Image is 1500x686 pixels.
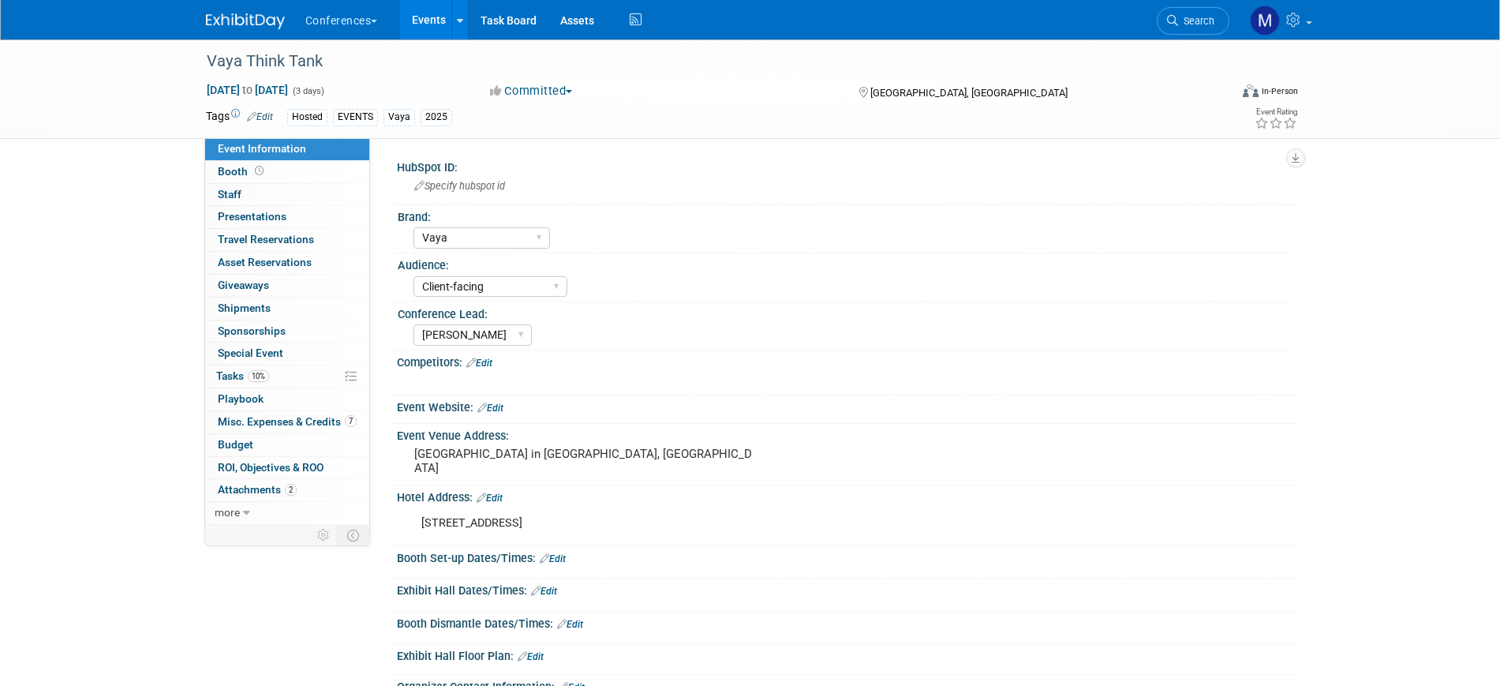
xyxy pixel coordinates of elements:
div: Exhibit Hall Dates/Times: [397,579,1295,599]
span: Budget [218,438,253,451]
span: Shipments [218,302,271,314]
span: to [240,84,255,96]
span: ROI, Objectives & ROO [218,461,324,474]
div: EVENTS [333,109,378,126]
a: Tasks10% [205,365,369,388]
a: Budget [205,434,369,456]
a: Travel Reservations [205,229,369,251]
span: Staff [218,188,241,201]
a: Event Information [205,138,369,160]
span: 7 [345,415,357,427]
span: (3 days) [291,86,324,96]
span: Search [1178,15,1214,27]
a: Edit [557,619,583,630]
div: Vaya [383,109,415,126]
span: Travel Reservations [218,233,314,246]
td: Toggle Event Tabs [337,525,369,545]
a: Edit [531,586,557,597]
span: Event Information [218,142,306,155]
div: Event Venue Address: [397,424,1295,444]
img: ExhibitDay [206,13,285,29]
div: Audience: [398,253,1288,273]
button: Committed [484,83,578,99]
span: Special Event [218,347,283,359]
a: Attachments2 [205,479,369,501]
a: Giveaways [205,275,369,297]
div: Vaya Think Tank [201,47,1206,76]
a: Special Event [205,343,369,365]
div: 2025 [421,109,452,126]
a: Presentations [205,206,369,228]
span: 2 [285,484,297,496]
span: Specify hubspot id [414,180,505,192]
div: Event Format [1136,82,1299,106]
div: [STREET_ADDRESS] [410,508,1121,539]
pre: [GEOGRAPHIC_DATA] in [GEOGRAPHIC_DATA], [GEOGRAPHIC_DATA] [414,447,754,475]
a: Playbook [205,388,369,410]
div: Exhibit Hall Floor Plan: [397,644,1295,665]
div: Competitors: [397,350,1295,371]
span: Booth [218,165,267,178]
span: Booth not reserved yet [252,165,267,177]
a: Edit [247,111,273,122]
span: [DATE] [DATE] [206,83,289,97]
a: Edit [477,493,503,504]
div: Booth Dismantle Dates/Times: [397,612,1295,632]
a: Edit [540,553,566,564]
span: Asset Reservations [218,256,312,268]
div: Brand: [398,205,1288,225]
img: Marygrace LeGros [1250,6,1280,36]
a: Booth [205,161,369,183]
a: Misc. Expenses & Credits7 [205,411,369,433]
td: Tags [206,108,273,126]
div: Hotel Address: [397,485,1295,506]
span: Presentations [218,210,286,223]
div: Event Rating [1255,108,1297,116]
span: more [215,506,240,519]
a: Edit [518,651,544,662]
img: Format-Inperson.png [1243,84,1259,97]
div: Hosted [287,109,327,126]
span: 10% [248,370,269,382]
a: Edit [477,403,503,414]
span: Sponsorships [218,324,286,337]
a: Search [1157,7,1229,35]
span: Playbook [218,392,264,405]
a: more [205,502,369,524]
span: Attachments [218,483,297,496]
a: ROI, Objectives & ROO [205,457,369,479]
div: Conference Lead: [398,302,1288,322]
a: Asset Reservations [205,252,369,274]
div: Booth Set-up Dates/Times: [397,546,1295,567]
span: Tasks [216,369,269,382]
a: Edit [466,358,492,369]
div: HubSpot ID: [397,156,1295,175]
span: Misc. Expenses & Credits [218,415,357,428]
a: Staff [205,184,369,206]
div: In-Person [1261,85,1298,97]
td: Personalize Event Tab Strip [310,525,338,545]
a: Shipments [205,298,369,320]
a: Sponsorships [205,321,369,343]
span: Giveaways [218,279,269,291]
span: [GEOGRAPHIC_DATA], [GEOGRAPHIC_DATA] [870,87,1068,99]
div: Event Website: [397,395,1295,416]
